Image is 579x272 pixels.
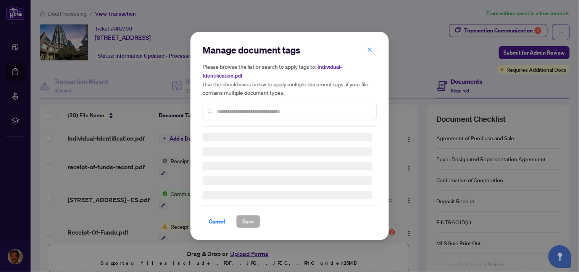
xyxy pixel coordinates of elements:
h5: Please browse the list or search to apply tags to: Use the checkboxes below to apply multiple doc... [203,62,377,97]
h2: Manage document tags [203,44,377,56]
button: Open asap [548,245,571,268]
span: Individual-Identification.pdf [203,63,342,79]
button: Cancel [203,215,232,228]
span: close [367,47,373,52]
button: Save [236,215,260,228]
span: Cancel [209,215,226,228]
